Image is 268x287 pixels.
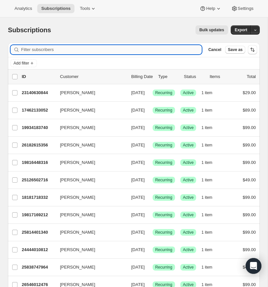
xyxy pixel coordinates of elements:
[201,141,220,150] button: 1 item
[155,108,172,113] span: Recurring
[56,245,122,255] button: [PERSON_NAME]
[22,193,256,202] div: 18181718332[PERSON_NAME][DATE]SuccessRecurringSuccessActive1 item$99.00
[60,159,95,166] span: [PERSON_NAME]
[208,47,221,52] span: Cancel
[22,212,55,218] p: 19817169212
[228,47,243,52] span: Save as
[206,46,224,54] button: Cancel
[22,159,55,166] p: 19816448316
[37,4,74,13] button: Subscriptions
[210,73,230,80] div: Items
[131,108,145,113] span: [DATE]
[22,175,256,185] div: 25126502716[PERSON_NAME][DATE]SuccessRecurringSuccessActive1 item$49.00
[201,88,220,97] button: 1 item
[8,26,51,34] span: Subscriptions
[195,4,225,13] button: Help
[22,73,55,80] p: ID
[225,46,245,54] button: Save as
[201,158,220,167] button: 1 item
[60,124,95,131] span: [PERSON_NAME]
[131,247,145,252] span: [DATE]
[243,177,256,182] span: $49.00
[22,142,55,148] p: 26182615356
[22,228,256,237] div: 25814401340[PERSON_NAME][DATE]SuccessRecurringSuccessActive1 item$99.00
[56,175,122,185] button: [PERSON_NAME]
[22,73,256,80] div: IDCustomerBilling DateTypeStatusItemsTotal
[155,212,172,218] span: Recurring
[183,212,194,218] span: Active
[155,265,172,270] span: Recurring
[243,90,256,95] span: $29.00
[243,160,256,165] span: $99.00
[56,192,122,203] button: [PERSON_NAME]
[201,195,212,200] span: 1 item
[22,158,256,167] div: 19816448316[PERSON_NAME][DATE]SuccessRecurringSuccessActive1 item$99.00
[243,212,256,217] span: $99.00
[11,59,37,67] button: Add filter
[60,107,95,114] span: [PERSON_NAME]
[60,229,95,236] span: [PERSON_NAME]
[201,193,220,202] button: 1 item
[201,230,212,235] span: 1 item
[14,61,29,66] span: Add filter
[155,177,172,183] span: Recurring
[201,177,212,183] span: 1 item
[201,143,212,148] span: 1 item
[183,160,194,165] span: Active
[22,263,256,272] div: 25838747964[PERSON_NAME][DATE]SuccessRecurringSuccessActive1 item$49.00
[15,6,32,11] span: Analytics
[199,27,224,33] span: Bulk updates
[183,247,194,252] span: Active
[155,230,172,235] span: Recurring
[195,25,228,35] button: Bulk updates
[231,25,251,35] button: Export
[22,107,55,114] p: 17462133052
[60,73,126,80] p: Customer
[131,143,145,147] span: [DATE]
[22,88,256,97] div: 23140630844[PERSON_NAME][DATE]SuccessRecurringSuccessActive1 item$29.00
[131,177,145,182] span: [DATE]
[41,6,71,11] span: Subscriptions
[56,157,122,168] button: [PERSON_NAME]
[183,265,194,270] span: Active
[80,6,90,11] span: Tools
[131,125,145,130] span: [DATE]
[22,264,55,271] p: 25838747964
[76,4,101,13] button: Tools
[183,177,194,183] span: Active
[22,229,55,236] p: 25814401340
[201,106,220,115] button: 1 item
[56,210,122,220] button: [PERSON_NAME]
[235,27,247,33] span: Export
[227,4,257,13] button: Settings
[131,160,145,165] span: [DATE]
[201,125,212,130] span: 1 item
[183,125,194,130] span: Active
[155,160,172,165] span: Recurring
[21,45,202,54] input: Filter subscribers
[184,73,204,80] p: Status
[56,122,122,133] button: [PERSON_NAME]
[22,106,256,115] div: 17462133052[PERSON_NAME][DATE]SuccessRecurringSuccessActive1 item$89.00
[155,125,172,130] span: Recurring
[201,210,220,220] button: 1 item
[155,90,172,95] span: Recurring
[56,140,122,150] button: [PERSON_NAME]
[183,195,194,200] span: Active
[243,195,256,200] span: $99.00
[201,245,220,254] button: 1 item
[248,45,257,54] button: Sort the results
[183,90,194,95] span: Active
[243,247,256,252] span: $99.00
[22,194,55,201] p: 18181718332
[60,177,95,183] span: [PERSON_NAME]
[56,262,122,273] button: [PERSON_NAME]
[60,247,95,253] span: [PERSON_NAME]
[131,212,145,217] span: [DATE]
[183,143,194,148] span: Active
[201,263,220,272] button: 1 item
[201,247,212,252] span: 1 item
[155,195,172,200] span: Recurring
[201,175,220,185] button: 1 item
[22,210,256,220] div: 19817169212[PERSON_NAME][DATE]SuccessRecurringSuccessActive1 item$99.00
